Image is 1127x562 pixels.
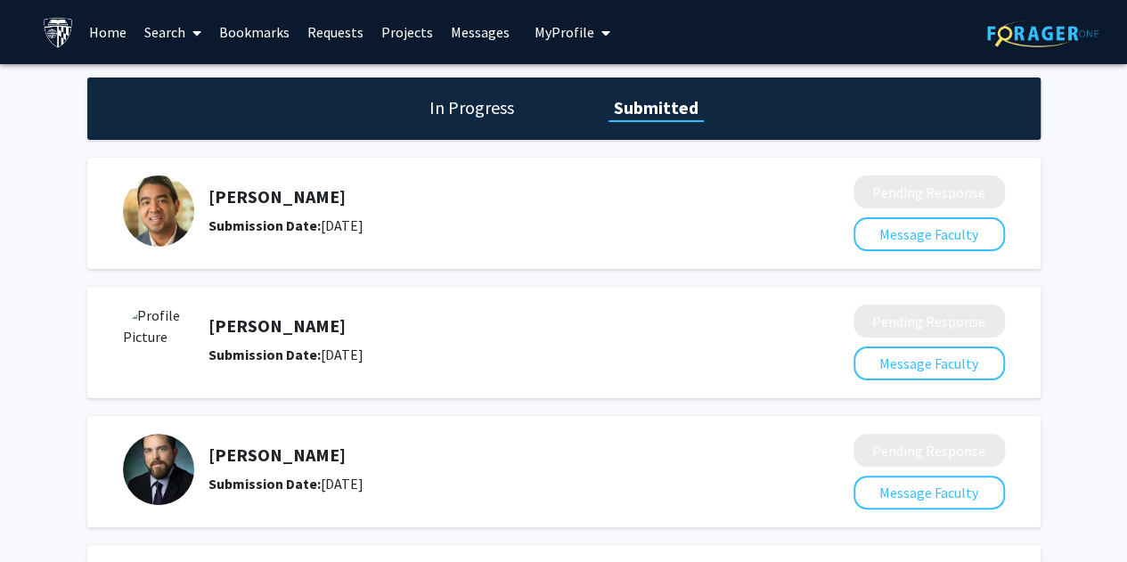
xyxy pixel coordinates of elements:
a: Home [80,1,135,63]
a: Requests [298,1,372,63]
a: Messages [442,1,519,63]
h5: [PERSON_NAME] [208,186,759,208]
button: Message Faculty [853,346,1005,380]
img: ForagerOne Logo [987,20,1098,47]
b: Submission Date: [208,216,321,234]
button: Pending Response [853,434,1005,467]
img: Johns Hopkins University Logo [43,17,74,48]
b: Submission Date: [208,346,321,363]
a: Search [135,1,210,63]
div: [DATE] [208,473,759,494]
div: [DATE] [208,215,759,236]
a: Message Faculty [853,484,1005,501]
a: Message Faculty [853,354,1005,372]
iframe: Chat [13,482,76,549]
img: Profile Picture [123,434,194,505]
a: Projects [372,1,442,63]
h1: Submitted [608,95,704,120]
span: My Profile [535,23,594,41]
h5: [PERSON_NAME] [208,315,759,337]
img: Profile Picture [123,305,194,376]
div: [DATE] [208,344,759,365]
a: Bookmarks [210,1,298,63]
button: Message Faculty [853,217,1005,251]
button: Pending Response [853,175,1005,208]
h5: [PERSON_NAME] [208,444,759,466]
h1: In Progress [424,95,519,120]
button: Message Faculty [853,476,1005,509]
button: Pending Response [853,305,1005,338]
img: Profile Picture [123,175,194,247]
b: Submission Date: [208,475,321,493]
a: Message Faculty [853,225,1005,243]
